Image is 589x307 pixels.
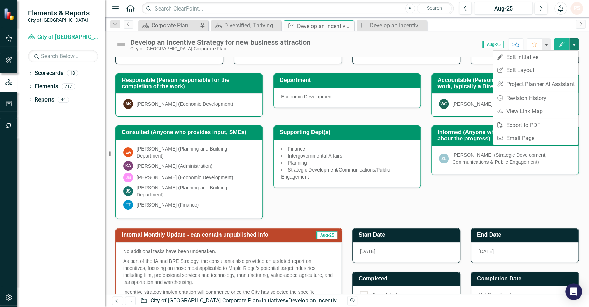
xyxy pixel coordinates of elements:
[122,129,259,135] h3: Consulted (Anyone who provides input, SMEs)
[35,69,63,77] a: Scorecards
[565,283,582,300] div: Open Intercom Messenger
[281,94,333,99] span: Economic Development
[35,96,54,104] a: Reports
[62,84,75,90] div: 217
[493,51,578,64] a: Edit Initiative
[123,200,133,210] div: TT
[297,22,352,30] div: Develop an Incentive Strategy for new business attraction
[140,297,342,305] div: » »
[471,286,578,306] div: Not Completed
[493,119,578,132] a: Export to PDF
[152,21,198,30] div: Corporate Plan
[482,41,504,48] span: Aug-25
[28,33,98,41] a: City of [GEOGRAPHIC_DATA] Corporate Plan
[493,64,578,77] a: Edit Layout
[280,77,417,83] h3: Department
[427,5,442,11] span: Search
[570,2,583,15] button: PS
[493,105,578,118] a: View Link Map
[439,154,449,163] div: ZL
[136,145,255,159] div: [PERSON_NAME] (Planning and Building Department)
[477,275,575,282] h3: Completion Date
[213,21,279,30] a: Diversified, Thriving Economy
[150,297,259,304] a: City of [GEOGRAPHIC_DATA] Corporate Plan
[281,167,390,180] span: Strategic Development/Communications/Public Engagement
[224,21,279,30] div: Diversified, Thriving Economy
[67,70,78,76] div: 18
[493,78,578,91] a: Project Planner AI Assistant
[417,4,452,13] button: Search
[474,2,533,15] button: Aug-25
[493,92,578,105] a: Revision History
[123,186,133,196] div: JS
[122,232,310,238] h3: Internal Monthly Update - can contain unpublished info
[123,161,133,171] div: KA
[136,201,199,208] div: [PERSON_NAME] (Finance)
[136,162,212,169] div: [PERSON_NAME] (Administration)
[3,8,16,20] img: ClearPoint Strategy
[142,2,454,15] input: Search ClearPoint...
[288,153,342,159] span: Intergovernmental Affairs
[35,83,58,91] a: Elements
[58,97,69,103] div: 46
[477,232,575,238] h3: End Date
[359,275,456,282] h3: Completed
[28,9,90,17] span: Elements & Reports
[130,46,310,51] div: City of [GEOGRAPHIC_DATA] Corporate Plan
[478,249,494,254] span: [DATE]
[123,173,133,182] div: JB
[28,50,98,62] input: Search Below...
[452,100,548,107] div: [PERSON_NAME] (Engineering Operations)
[115,39,127,50] img: Not Defined
[123,99,133,109] div: AK
[136,100,233,107] div: [PERSON_NAME] (Economic Development)
[437,77,575,89] h3: Accountable (Person ultimately accountable for the work, typically a Director)
[130,39,310,46] div: Develop an Incentive Strategy for new business attraction
[439,99,449,109] div: WO
[123,248,334,256] p: No additional tasks have been undertaken.
[123,147,133,157] div: EA
[360,249,376,254] span: [DATE]
[288,146,305,152] span: Finance
[262,297,286,304] a: Initiatives
[140,21,198,30] a: Corporate Plan
[316,231,337,239] span: Aug-25
[358,21,425,30] a: Develop an Incentive Strategy for New Business Attraction
[136,174,233,181] div: [PERSON_NAME] (Economic Development)
[437,129,575,141] h3: Informed (Anyone who needs to be kept updated about the progress)
[359,232,456,238] h3: Start Date
[288,297,430,304] div: Develop an Incentive Strategy for new business attraction
[122,77,259,89] h3: Responsible (Person responsible for the completion of the work)
[476,5,530,13] div: Aug-25
[288,160,307,166] span: Planning
[123,256,334,287] p: As part of the IA and BRE Strategy, the consultants also provided an updated report on incentives...
[370,21,425,30] div: Develop an Incentive Strategy for New Business Attraction
[280,129,417,135] h3: Supporting Dept(s)
[28,17,90,23] small: City of [GEOGRAPHIC_DATA]
[452,152,571,166] div: [PERSON_NAME] (Strategic Development, Communications & Public Engagement)
[493,132,578,145] a: Email Page
[136,184,255,198] div: [PERSON_NAME] (Planning and Building Department)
